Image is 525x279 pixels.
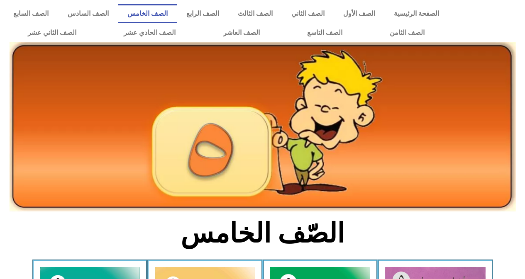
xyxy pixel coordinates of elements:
[125,217,400,250] h2: الصّف الخامس
[200,23,283,42] a: الصف العاشر
[177,4,228,23] a: الصف الرابع
[4,23,100,42] a: الصف الثاني عشر
[58,4,118,23] a: الصف السادس
[282,4,334,23] a: الصف الثاني
[283,23,366,42] a: الصف التاسع
[334,4,384,23] a: الصف الأول
[228,4,282,23] a: الصف الثالث
[384,4,448,23] a: الصفحة الرئيسية
[118,4,177,23] a: الصف الخامس
[366,23,448,42] a: الصف الثامن
[4,4,58,23] a: الصف السابع
[100,23,199,42] a: الصف الحادي عشر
